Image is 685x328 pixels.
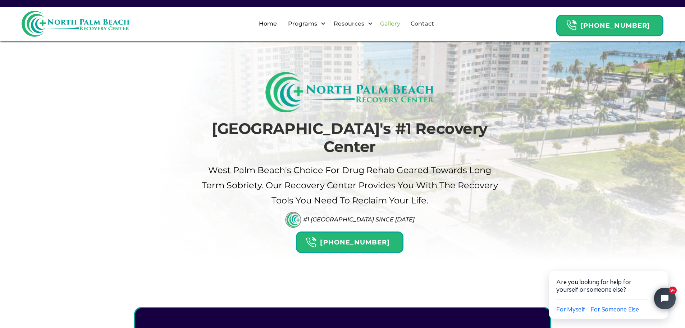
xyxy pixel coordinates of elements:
[286,19,319,28] div: Programs
[320,238,390,246] strong: [PHONE_NUMBER]
[566,20,577,31] img: Header Calendar Icons
[265,72,434,112] img: North Palm Beach Recovery Logo (Rectangle)
[201,163,499,208] p: West palm beach's Choice For drug Rehab Geared Towards Long term sobriety. Our Recovery Center pr...
[282,12,328,35] div: Programs
[556,11,663,36] a: Header Calendar Icons[PHONE_NUMBER]
[534,248,685,328] iframe: Tidio Chat
[306,237,316,248] img: Header Calendar Icons
[332,19,366,28] div: Resources
[303,216,415,223] div: #1 [GEOGRAPHIC_DATA] Since [DATE]
[580,22,650,30] strong: [PHONE_NUMBER]
[406,12,438,35] a: Contact
[255,12,281,35] a: Home
[296,228,403,253] a: Header Calendar Icons[PHONE_NUMBER]
[328,12,375,35] div: Resources
[201,120,499,156] h1: [GEOGRAPHIC_DATA]'s #1 Recovery Center
[376,12,405,35] a: Gallery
